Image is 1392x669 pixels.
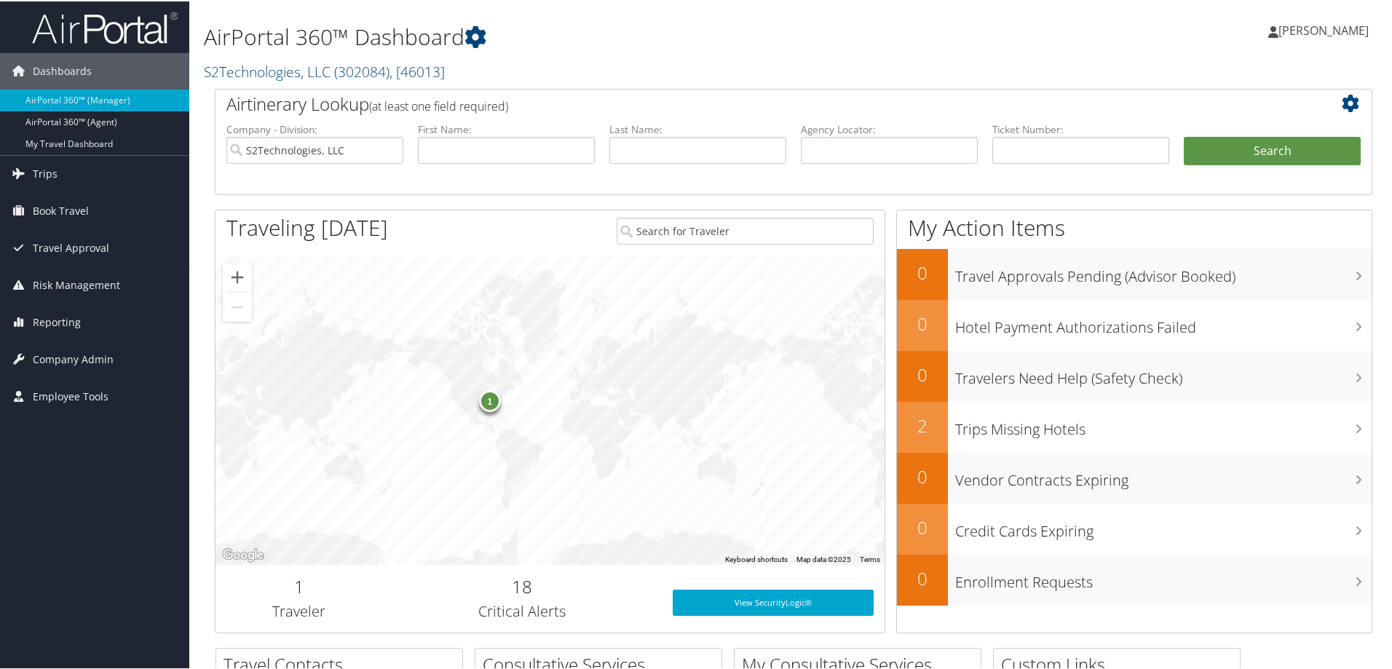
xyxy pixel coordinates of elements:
h3: Trips Missing Hotels [955,411,1372,438]
a: Open this area in Google Maps (opens a new window) [219,545,267,563]
img: Google [219,545,267,563]
h2: 18 [394,573,651,598]
span: [PERSON_NAME] [1278,21,1369,37]
label: Company - Division: [226,121,403,135]
span: Book Travel [33,191,89,228]
a: 0Travelers Need Help (Safety Check) [897,349,1372,400]
span: Company Admin [33,340,114,376]
h2: 0 [897,310,948,335]
span: , [ 46013 ] [389,60,445,80]
button: Search [1184,135,1361,165]
a: View SecurityLogic® [673,588,874,614]
h2: 0 [897,565,948,590]
span: ( 302084 ) [334,60,389,80]
h2: 2 [897,412,948,437]
span: Employee Tools [33,377,108,413]
h3: Hotel Payment Authorizations Failed [955,309,1372,336]
img: airportal-logo.png [32,9,178,44]
h3: Travelers Need Help (Safety Check) [955,360,1372,387]
h2: 0 [897,514,948,539]
h2: 0 [897,361,948,386]
span: Trips [33,154,58,191]
h3: Credit Cards Expiring [955,512,1372,540]
label: Agency Locator: [801,121,978,135]
h2: 0 [897,259,948,284]
button: Keyboard shortcuts [725,553,788,563]
button: Zoom in [223,261,252,290]
a: 0Enrollment Requests [897,553,1372,604]
a: S2Technologies, LLC [204,60,445,80]
a: [PERSON_NAME] [1268,7,1383,51]
h3: Vendor Contracts Expiring [955,462,1372,489]
input: Search for Traveler [617,216,874,243]
label: Last Name: [609,121,786,135]
a: 0Hotel Payment Authorizations Failed [897,298,1372,349]
h1: Traveling [DATE] [226,211,388,242]
a: 0Credit Cards Expiring [897,502,1372,553]
span: Reporting [33,303,81,339]
span: Travel Approval [33,229,109,265]
h1: My Action Items [897,211,1372,242]
a: 0Travel Approvals Pending (Advisor Booked) [897,248,1372,298]
span: Dashboards [33,52,92,88]
div: 1 [478,389,500,411]
a: 2Trips Missing Hotels [897,400,1372,451]
a: Terms (opens in new tab) [860,554,880,562]
button: Zoom out [223,291,252,320]
h3: Travel Approvals Pending (Advisor Booked) [955,258,1372,285]
span: (at least one field required) [369,97,508,113]
span: Map data ©2025 [796,554,851,562]
h2: Airtinerary Lookup [226,90,1265,115]
h1: AirPortal 360™ Dashboard [204,20,990,51]
h2: 0 [897,463,948,488]
a: 0Vendor Contracts Expiring [897,451,1372,502]
h3: Enrollment Requests [955,563,1372,591]
h3: Critical Alerts [394,600,651,620]
label: First Name: [418,121,595,135]
h2: 1 [226,573,372,598]
h3: Traveler [226,600,372,620]
span: Risk Management [33,266,120,302]
label: Ticket Number: [992,121,1169,135]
